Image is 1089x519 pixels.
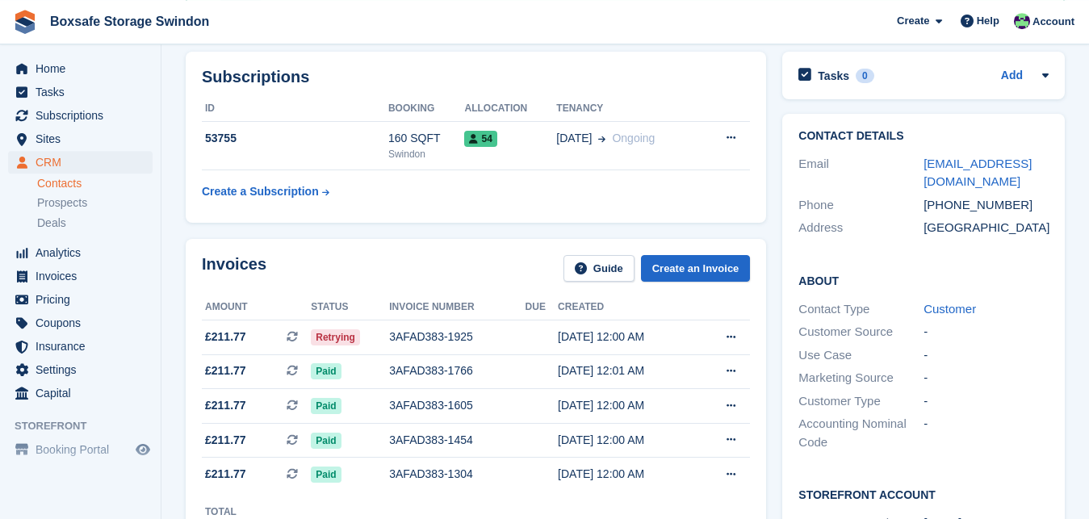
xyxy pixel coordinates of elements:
[8,241,153,264] a: menu
[389,432,525,449] div: 3AFAD383-1454
[36,151,132,174] span: CRM
[202,255,266,282] h2: Invoices
[1014,13,1030,29] img: Kim Virabi
[205,397,246,414] span: £211.77
[798,486,1049,502] h2: Storefront Account
[202,177,329,207] a: Create a Subscription
[798,272,1049,288] h2: About
[202,183,319,200] div: Create a Subscription
[311,295,389,320] th: Status
[1032,14,1074,30] span: Account
[389,466,525,483] div: 3AFAD383-1304
[389,362,525,379] div: 3AFAD383-1766
[13,10,37,34] img: stora-icon-8386f47178a22dfd0bd8f6a31ec36ba5ce8667c1dd55bd0f319d3a0aa187defe.svg
[612,132,655,144] span: Ongoing
[798,300,924,319] div: Contact Type
[924,157,1032,189] a: [EMAIL_ADDRESS][DOMAIN_NAME]
[388,96,465,122] th: Booking
[36,288,132,311] span: Pricing
[8,358,153,381] a: menu
[556,130,592,147] span: [DATE]
[818,69,849,83] h2: Tasks
[389,295,525,320] th: Invoice number
[563,255,635,282] a: Guide
[389,329,525,345] div: 3AFAD383-1925
[205,504,255,519] div: Total
[924,346,1049,365] div: -
[388,130,465,147] div: 160 SQFT
[8,265,153,287] a: menu
[558,329,696,345] div: [DATE] 12:00 AM
[36,265,132,287] span: Invoices
[8,335,153,358] a: menu
[36,382,132,404] span: Capital
[36,438,132,461] span: Booking Portal
[37,195,87,211] span: Prospects
[8,288,153,311] a: menu
[798,323,924,341] div: Customer Source
[202,68,750,86] h2: Subscriptions
[15,418,161,434] span: Storefront
[924,219,1049,237] div: [GEOGRAPHIC_DATA]
[464,131,496,147] span: 54
[36,358,132,381] span: Settings
[924,392,1049,411] div: -
[311,398,341,414] span: Paid
[798,392,924,411] div: Customer Type
[977,13,999,29] span: Help
[558,466,696,483] div: [DATE] 12:00 AM
[388,147,465,161] div: Swindon
[205,432,246,449] span: £211.77
[202,295,311,320] th: Amount
[8,151,153,174] a: menu
[924,196,1049,215] div: [PHONE_NUMBER]
[311,467,341,483] span: Paid
[36,57,132,80] span: Home
[8,438,153,461] a: menu
[311,433,341,449] span: Paid
[798,219,924,237] div: Address
[924,323,1049,341] div: -
[37,176,153,191] a: Contacts
[526,295,559,320] th: Due
[897,13,929,29] span: Create
[311,363,341,379] span: Paid
[924,302,976,316] a: Customer
[36,241,132,264] span: Analytics
[641,255,751,282] a: Create an Invoice
[36,104,132,127] span: Subscriptions
[36,128,132,150] span: Sites
[924,369,1049,387] div: -
[556,96,701,122] th: Tenancy
[856,69,874,83] div: 0
[36,335,132,358] span: Insurance
[8,57,153,80] a: menu
[558,432,696,449] div: [DATE] 12:00 AM
[44,8,216,35] a: Boxsafe Storage Swindon
[36,81,132,103] span: Tasks
[36,312,132,334] span: Coupons
[798,155,924,191] div: Email
[558,397,696,414] div: [DATE] 12:00 AM
[202,96,388,122] th: ID
[8,128,153,150] a: menu
[389,397,525,414] div: 3AFAD383-1605
[798,196,924,215] div: Phone
[798,369,924,387] div: Marketing Source
[205,329,246,345] span: £211.77
[558,295,696,320] th: Created
[311,329,360,345] span: Retrying
[1001,67,1023,86] a: Add
[8,81,153,103] a: menu
[202,130,388,147] div: 53755
[37,215,153,232] a: Deals
[924,415,1049,451] div: -
[37,216,66,231] span: Deals
[205,362,246,379] span: £211.77
[558,362,696,379] div: [DATE] 12:01 AM
[798,346,924,365] div: Use Case
[8,104,153,127] a: menu
[798,130,1049,143] h2: Contact Details
[133,440,153,459] a: Preview store
[798,415,924,451] div: Accounting Nominal Code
